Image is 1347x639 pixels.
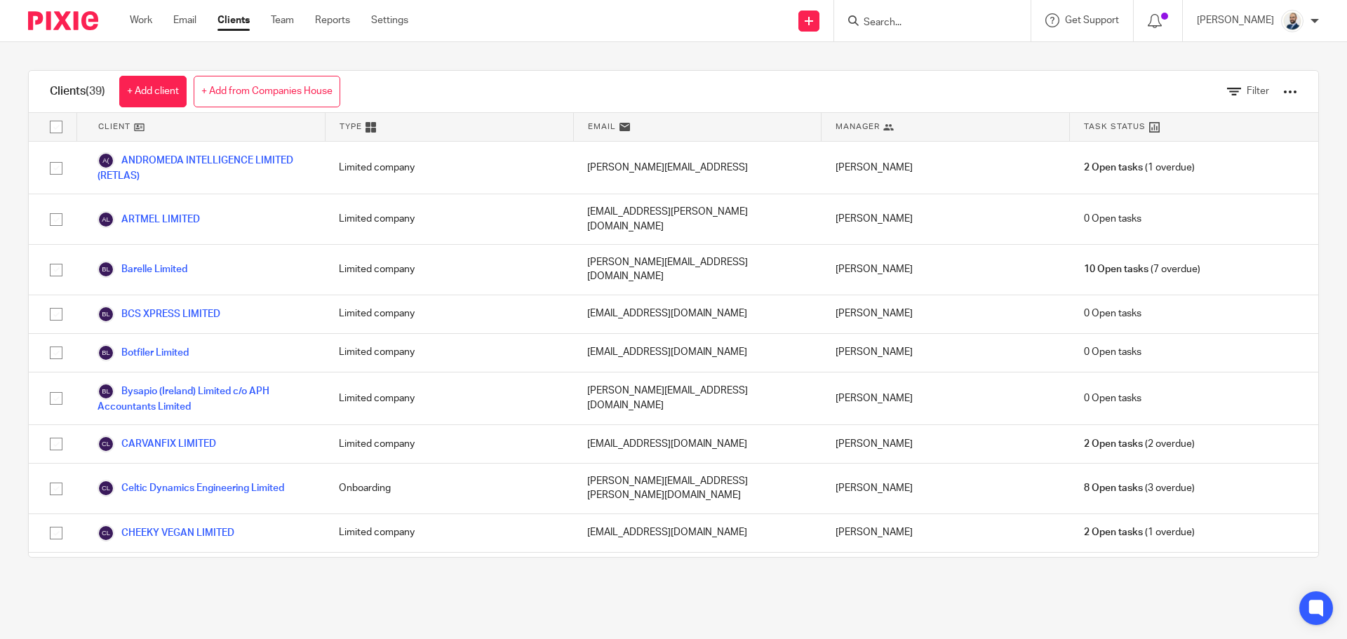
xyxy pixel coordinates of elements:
img: Pixie [28,11,98,30]
span: (2 overdue) [1084,437,1195,451]
div: [PERSON_NAME] [822,142,1070,194]
input: Select all [43,114,69,140]
a: Team [271,13,294,27]
div: [EMAIL_ADDRESS][PERSON_NAME][DOMAIN_NAME] [573,194,822,244]
a: Settings [371,13,408,27]
span: Client [98,121,130,133]
div: Limited company [325,425,573,463]
div: [PERSON_NAME][EMAIL_ADDRESS] [573,142,822,194]
p: [PERSON_NAME] [1197,13,1274,27]
img: svg%3E [98,306,114,323]
span: (39) [86,86,105,97]
div: [PERSON_NAME][EMAIL_ADDRESS][PERSON_NAME][DOMAIN_NAME] [573,553,822,603]
span: Manager [836,121,880,133]
span: 0 Open tasks [1084,345,1141,359]
a: BCS XPRESS LIMITED [98,306,220,323]
span: (1 overdue) [1084,161,1195,175]
img: svg%3E [98,480,114,497]
div: Limited company [325,372,573,424]
a: + Add from Companies House [194,76,340,107]
a: Email [173,13,196,27]
div: [EMAIL_ADDRESS][DOMAIN_NAME] [573,334,822,372]
a: ANDROMEDA INTELLIGENCE LIMITED (RETLAS) [98,152,311,183]
span: Get Support [1065,15,1119,25]
div: Onboarding [325,464,573,513]
span: Task Status [1084,121,1146,133]
img: svg%3E [98,383,114,400]
span: 0 Open tasks [1084,307,1141,321]
h1: Clients [50,84,105,99]
span: 0 Open tasks [1084,391,1141,405]
span: (1 overdue) [1084,525,1195,539]
a: Reports [315,13,350,27]
a: + Add client [119,76,187,107]
div: Limited company [325,334,573,372]
a: Barelle Limited [98,261,187,278]
span: 10 Open tasks [1084,262,1148,276]
input: Search [862,17,989,29]
div: [PERSON_NAME] [822,553,1070,603]
div: [PERSON_NAME] [822,194,1070,244]
a: Clients [217,13,250,27]
a: CARVANFIX LIMITED [98,436,216,452]
div: Limited company [325,245,573,295]
img: svg%3E [98,525,114,542]
div: [PERSON_NAME][EMAIL_ADDRESS][PERSON_NAME][DOMAIN_NAME] [573,464,822,513]
div: [EMAIL_ADDRESS][DOMAIN_NAME] [573,425,822,463]
div: [PERSON_NAME] [822,514,1070,552]
img: svg%3E [98,261,114,278]
a: CHEEKY VEGAN LIMITED [98,525,234,542]
div: Limited company [325,295,573,333]
div: [EMAIL_ADDRESS][DOMAIN_NAME] [573,295,822,333]
span: 2 Open tasks [1084,525,1143,539]
a: Work [130,13,152,27]
div: [EMAIL_ADDRESS][DOMAIN_NAME] [573,514,822,552]
span: Email [588,121,616,133]
a: Bysapio (Ireland) Limited c/o APH Accountants Limited [98,383,311,414]
div: [PERSON_NAME] [822,372,1070,424]
div: [PERSON_NAME] [822,464,1070,513]
div: Limited company [325,142,573,194]
div: Sole Trader / Self-Assessed [325,553,573,603]
span: 2 Open tasks [1084,161,1143,175]
span: 0 Open tasks [1084,212,1141,226]
span: (7 overdue) [1084,262,1200,276]
img: svg%3E [98,152,114,169]
span: (3 overdue) [1084,481,1195,495]
a: Botfiler Limited [98,344,189,361]
div: [PERSON_NAME] [822,334,1070,372]
a: ARTMEL LIMITED [98,211,200,228]
div: [PERSON_NAME] [822,425,1070,463]
img: svg%3E [98,436,114,452]
div: Limited company [325,514,573,552]
div: [PERSON_NAME][EMAIL_ADDRESS][DOMAIN_NAME] [573,372,822,424]
span: Filter [1247,86,1269,96]
a: Celtic Dynamics Engineering Limited [98,480,284,497]
span: Type [340,121,362,133]
img: svg%3E [98,211,114,228]
div: [PERSON_NAME] [822,245,1070,295]
img: svg%3E [98,344,114,361]
div: Limited company [325,194,573,244]
span: 8 Open tasks [1084,481,1143,495]
img: Mark%20LI%20profiler.png [1281,10,1304,32]
div: [PERSON_NAME][EMAIL_ADDRESS][DOMAIN_NAME] [573,245,822,295]
div: [PERSON_NAME] [822,295,1070,333]
span: 2 Open tasks [1084,437,1143,451]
